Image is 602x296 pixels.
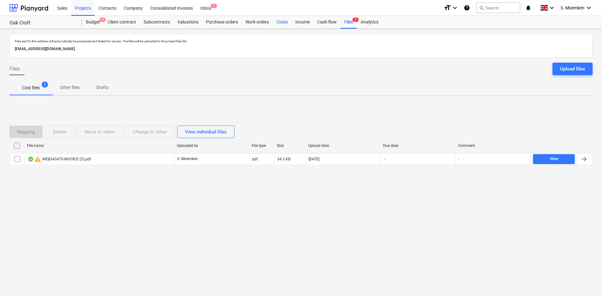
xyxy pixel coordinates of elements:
[177,126,235,138] button: View individual files
[533,154,575,164] button: View
[444,4,451,12] i: format_size
[571,266,602,296] iframe: Chat Widget
[177,143,247,148] div: Uploaded by
[560,65,585,73] div: Upload files
[273,16,292,29] a: Costs
[548,4,556,12] i: keyboard_arrow_down
[185,128,227,136] div: View individual files
[82,16,104,29] div: Budget
[552,63,593,75] button: Upload files
[458,157,459,161] div: -
[252,157,258,161] div: pdf
[82,16,104,29] a: Budget9+
[451,4,459,12] i: keyboard_arrow_down
[177,156,198,162] p: S. Moemken
[357,16,382,29] a: Analytics
[277,143,303,148] div: Size
[585,4,593,12] i: keyboard_arrow_down
[550,155,558,163] div: View
[22,85,40,91] p: Cost files
[252,143,272,148] div: File type
[27,143,172,148] div: File name
[383,156,386,162] span: -
[174,16,202,29] a: Valuations
[99,18,106,22] span: 9+
[42,81,48,88] span: 1
[211,4,217,8] span: 1
[277,157,290,161] div: 34.3 KB
[308,143,378,148] div: Upload date
[476,3,520,13] button: Search
[292,16,314,29] a: Income
[9,20,75,26] div: Oak Croft
[28,155,91,163] div: WEB343470-INVOICE (3).pdf
[95,84,110,91] p: Drafts
[60,84,80,91] p: Other files
[309,157,319,161] div: [DATE]
[28,157,34,162] div: OCR finished
[525,4,531,12] i: notifications
[341,16,357,29] a: Files1
[9,65,20,73] span: Files
[341,16,357,29] div: Files
[352,18,359,22] span: 1
[34,155,41,163] span: warning
[242,16,273,29] a: Work orders
[464,4,470,12] i: Knowledge base
[479,5,484,10] span: search
[383,143,453,148] div: Due date
[140,16,174,29] a: Subcontracts
[314,16,341,29] a: Cash flow
[561,5,584,10] span: S. Moemken
[15,39,587,43] p: Files sent to this address will automatically be processed and tested for viruses. The files will...
[202,16,242,29] a: Purchase orders
[104,16,140,29] a: Client contract
[458,143,528,148] div: Comment
[15,46,587,52] p: [EMAIL_ADDRESS][DOMAIN_NAME]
